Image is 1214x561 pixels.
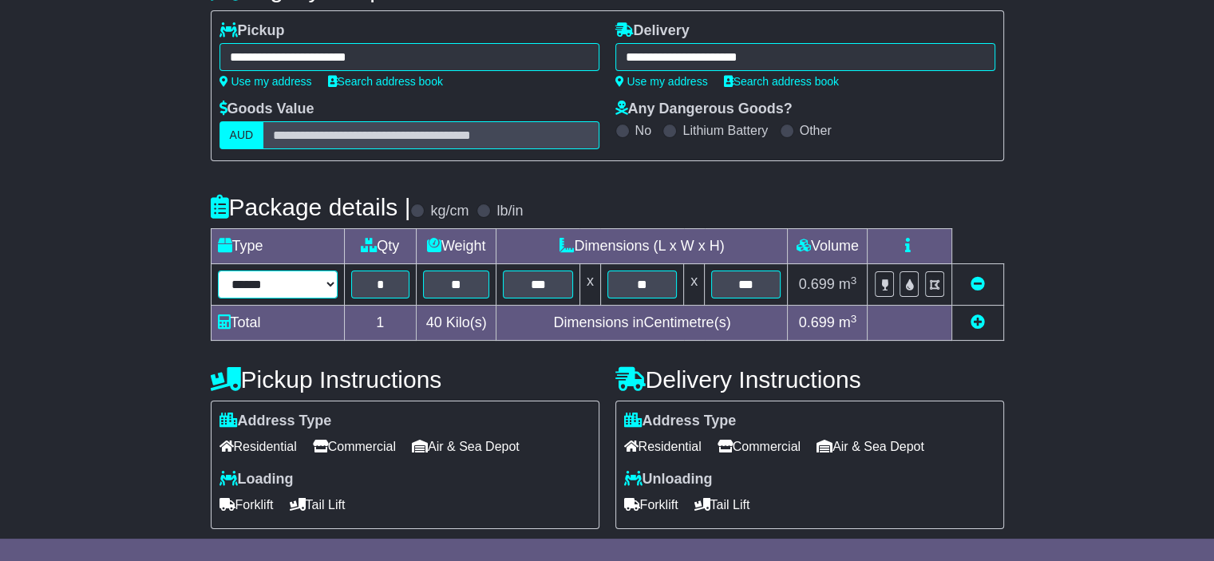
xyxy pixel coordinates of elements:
[635,123,651,138] label: No
[344,306,416,341] td: 1
[615,75,708,88] a: Use my address
[684,264,705,306] td: x
[718,434,801,459] span: Commercial
[313,434,396,459] span: Commercial
[624,492,678,517] span: Forklift
[430,203,469,220] label: kg/cm
[496,203,523,220] label: lb/in
[724,75,839,88] a: Search address book
[800,123,832,138] label: Other
[817,434,924,459] span: Air & Sea Depot
[219,75,312,88] a: Use my address
[694,492,750,517] span: Tail Lift
[219,492,274,517] span: Forklift
[851,313,857,325] sup: 3
[416,229,496,264] td: Weight
[799,314,835,330] span: 0.699
[799,276,835,292] span: 0.699
[624,413,737,430] label: Address Type
[219,471,294,488] label: Loading
[211,306,344,341] td: Total
[290,492,346,517] span: Tail Lift
[412,434,520,459] span: Air & Sea Depot
[839,314,857,330] span: m
[615,22,690,40] label: Delivery
[416,306,496,341] td: Kilo(s)
[496,229,788,264] td: Dimensions (L x W x H)
[579,264,600,306] td: x
[971,314,985,330] a: Add new item
[211,229,344,264] td: Type
[211,194,411,220] h4: Package details |
[344,229,416,264] td: Qty
[219,101,314,118] label: Goods Value
[219,413,332,430] label: Address Type
[211,366,599,393] h4: Pickup Instructions
[496,306,788,341] td: Dimensions in Centimetre(s)
[219,434,297,459] span: Residential
[788,229,868,264] td: Volume
[219,121,264,149] label: AUD
[624,434,702,459] span: Residential
[615,101,793,118] label: Any Dangerous Goods?
[426,314,442,330] span: 40
[851,275,857,286] sup: 3
[328,75,443,88] a: Search address book
[624,471,713,488] label: Unloading
[971,276,985,292] a: Remove this item
[839,276,857,292] span: m
[615,366,1004,393] h4: Delivery Instructions
[219,22,285,40] label: Pickup
[682,123,768,138] label: Lithium Battery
